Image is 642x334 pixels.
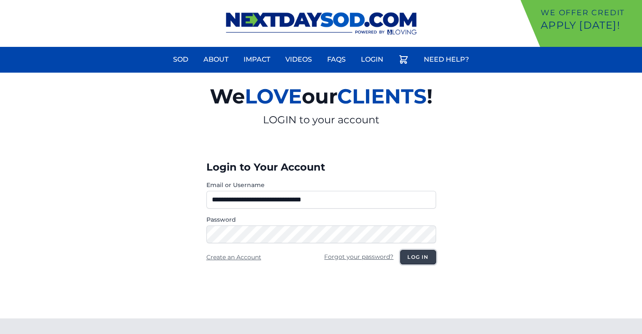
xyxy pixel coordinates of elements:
h3: Login to Your Account [206,160,436,174]
a: Login [356,49,388,70]
a: Sod [168,49,193,70]
a: Need Help? [419,49,474,70]
a: Forgot your password? [324,253,393,261]
a: Create an Account [206,253,261,261]
p: We offer Credit [541,7,639,19]
a: About [198,49,233,70]
p: Apply [DATE]! [541,19,639,32]
label: Password [206,215,436,224]
button: Log in [400,250,436,264]
a: FAQs [322,49,351,70]
span: LOVE [245,84,302,109]
label: Email or Username [206,181,436,189]
span: CLIENTS [337,84,427,109]
a: Videos [280,49,317,70]
a: Impact [238,49,275,70]
h2: We our ! [112,79,531,113]
p: LOGIN to your account [112,113,531,127]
